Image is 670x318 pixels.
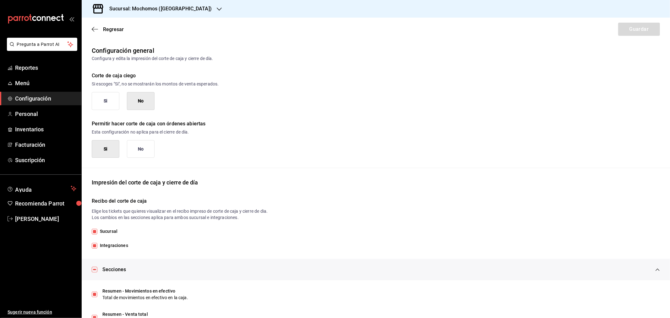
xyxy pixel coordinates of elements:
[7,38,77,51] button: Pregunta a Parrot AI
[97,242,128,249] span: Integraciones
[92,120,660,128] div: Permitir hacer corte de caja con órdenes abiertas
[15,125,76,134] span: Inventarios
[92,46,154,55] div: Configuración general
[104,5,212,13] h3: Sucursal: Mochomos ([GEOGRAPHIC_DATA])
[15,156,76,164] span: Suscripción
[92,81,660,87] p: Si escoges "Si", no se mostrarán los montos de venta esperados.
[69,16,74,21] button: open_drawer_menu
[15,140,76,149] span: Facturación
[92,140,119,158] button: Si
[15,79,76,87] span: Menú
[15,185,68,192] span: Ayuda
[92,208,660,221] p: Elige los tickets que quieres visualizar en el recibo impreso de corte de caja y cierre de dia. L...
[92,129,660,135] p: Esta configuración no aplica para el cierre de día.
[17,41,68,48] span: Pregunta a Parrot AI
[102,288,660,294] div: Resumen - Movimientos en efectivo
[92,72,660,79] div: Corte de caja ciego
[15,110,76,118] span: Personal
[15,63,76,72] span: Reportes
[103,26,124,32] span: Regresar
[92,26,124,32] button: Regresar
[8,309,76,315] span: Sugerir nueva función
[15,199,76,208] span: Recomienda Parrot
[127,92,155,110] button: No
[4,46,77,52] a: Pregunta a Parrot AI
[102,311,660,318] div: Resumen - Venta total
[102,294,660,301] div: Total de movimientos en efectivo en la caja.
[102,266,126,273] span: Secciones
[92,197,660,206] h6: Recibo del corte de caja
[15,94,76,103] span: Configuración
[92,178,660,187] div: Impresión del corte de caja y cierre de día
[92,55,660,62] div: Configura y edita la impresión del corte de caja y cierre de día.
[15,215,76,223] span: [PERSON_NAME]
[97,228,117,235] span: Sucursal
[92,92,119,110] button: Si
[127,140,155,158] button: No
